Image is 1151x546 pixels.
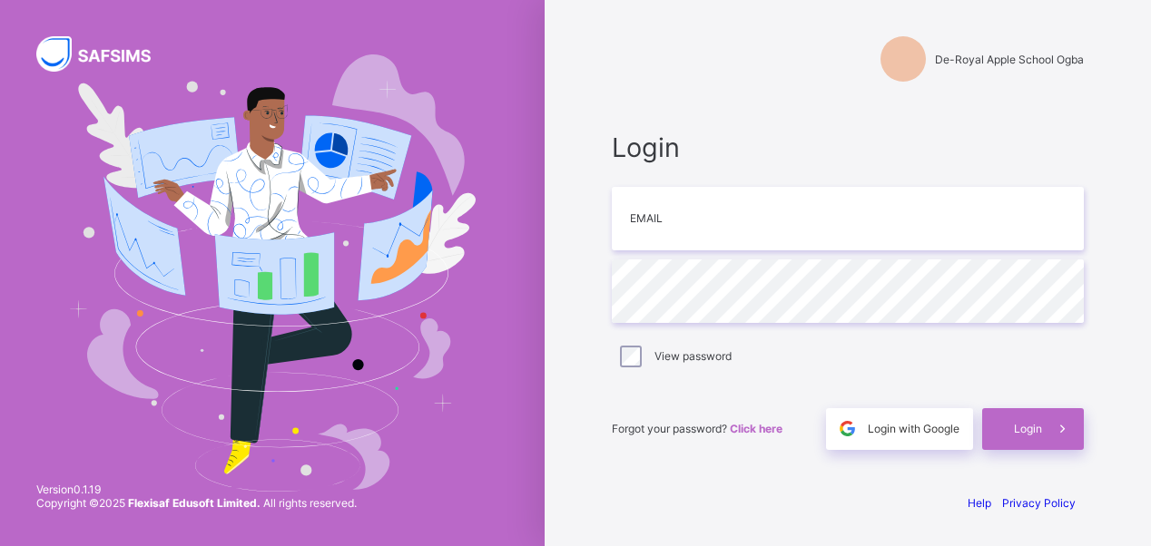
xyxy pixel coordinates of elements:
a: Click here [730,422,782,435]
img: Hero Image [69,54,476,492]
strong: Flexisaf Edusoft Limited. [128,496,261,510]
span: Login [1014,422,1042,435]
a: Privacy Policy [1002,496,1076,510]
span: Copyright © 2025 All rights reserved. [36,496,357,510]
a: Help [968,496,991,510]
img: google.396cfc9801f0270233282035f929180a.svg [837,418,858,439]
img: SAFSIMS Logo [36,36,172,72]
span: De-Royal Apple School Ogba [935,53,1084,66]
span: Login [612,132,1084,163]
span: Version 0.1.19 [36,483,357,496]
label: View password [654,349,732,363]
span: Login with Google [868,422,959,435]
span: Forgot your password? [612,422,782,435]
